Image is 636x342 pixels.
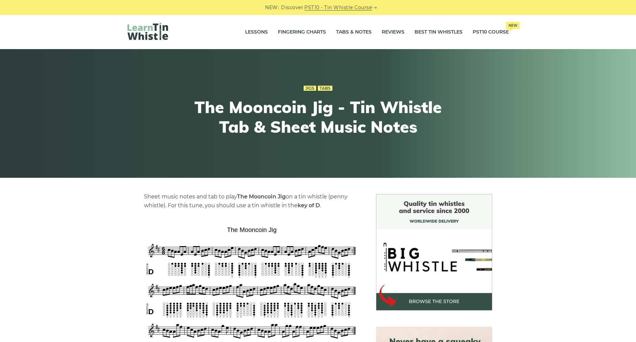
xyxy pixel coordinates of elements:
[473,24,509,41] a: PST10 CourseNew
[298,202,320,209] strong: key of D
[237,193,286,200] strong: The Mooncoin Jig
[336,24,372,41] a: Tabs & Notes
[278,24,326,41] a: Fingering Charts
[127,23,168,40] img: LearnTinWhistle.com
[144,192,360,210] p: Sheet music notes and tab to play on a tin whistle (penny whistle). For this tune, you should use...
[506,22,520,29] span: New
[304,86,316,91] a: Jigs
[194,98,443,136] h1: The Mooncoin Jig - Tin Whistle Tab & Sheet Music Notes
[382,24,404,41] a: Reviews
[318,86,332,91] a: Tabs
[376,194,492,311] img: BigWhistle Tin Whistle Store
[245,24,268,41] a: Lessons
[415,24,463,41] a: Best Tin Whistles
